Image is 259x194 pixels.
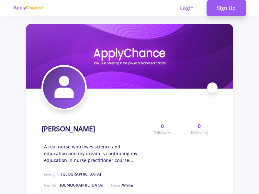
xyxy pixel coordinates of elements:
span: White [122,182,133,188]
img: applychance logo text only [13,5,43,11]
img: Firoozeh Mokariancover image [26,24,233,89]
span: 0 [198,122,201,130]
h1: [PERSON_NAME] [41,125,95,133]
span: [GEOGRAPHIC_DATA] [61,171,101,177]
a: 0Following [181,122,218,136]
span: Living in : [44,171,101,177]
span: Following [191,130,208,136]
a: 0Followers [144,122,181,136]
span: Race : [111,182,133,188]
span: Gender : [44,182,103,188]
span: [DEMOGRAPHIC_DATA] [60,182,103,188]
img: Firoozeh Mokarianavatar [43,67,85,109]
span: A real nurse who loves science and edjucation and my dream is continuing my edjucation in nurse p... [44,143,144,164]
span: 0 [161,122,164,130]
span: Followers [154,130,171,136]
